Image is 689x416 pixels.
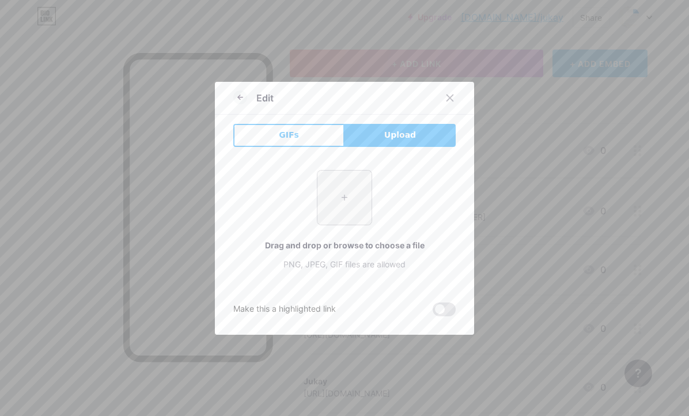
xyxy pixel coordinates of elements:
div: Drag and drop or browse to choose a file [233,239,456,251]
button: GIFs [233,124,344,147]
div: Edit [256,91,274,105]
button: Upload [344,124,456,147]
div: Make this a highlighted link [233,302,336,316]
span: Upload [384,129,416,141]
span: GIFs [279,129,299,141]
div: PNG, JPEG, GIF files are allowed [233,258,456,270]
